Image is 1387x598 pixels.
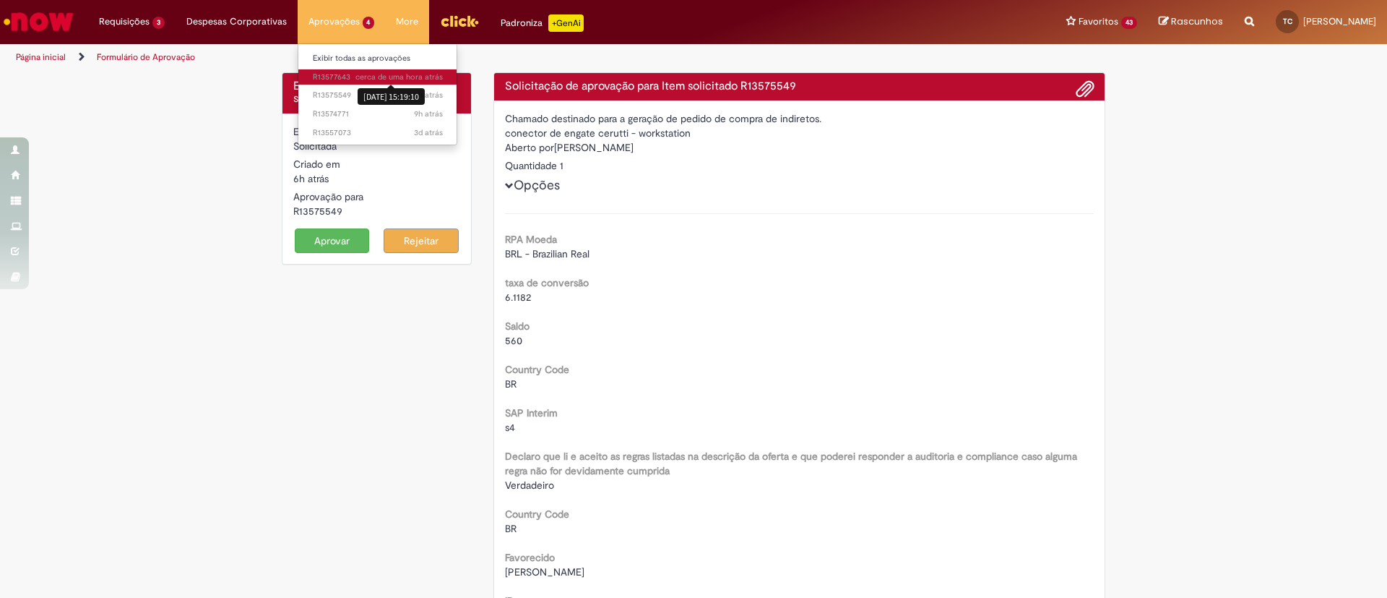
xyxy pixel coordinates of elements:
b: Favorecido [505,551,555,564]
img: click_logo_yellow_360x200.png [440,10,479,32]
label: Criado em [293,157,340,171]
button: Rejeitar [384,228,459,253]
time: 27/09/2025 10:09:37 [414,127,443,138]
a: Aberto R13574771 : [298,106,457,122]
b: Country Code [505,508,569,521]
label: Estado [293,124,324,139]
div: Chamado destinado para a geração de pedido de compra de indiretos. [505,111,1094,126]
label: Aberto por [505,140,554,155]
h4: Solicitação de aprovação para Item solicitado R13575549 [505,80,1094,93]
div: Padroniza [501,14,584,32]
time: 29/09/2025 10:04:39 [293,172,329,185]
span: [PERSON_NAME] [1303,15,1376,27]
span: TC [1283,17,1292,26]
span: Requisições [99,14,150,29]
span: Despesas Corporativas [186,14,287,29]
span: 4 [363,17,375,29]
span: BRL - Brazilian Real [505,247,589,260]
ul: Trilhas de página [11,44,914,71]
a: Aberto R13557073 : [298,125,457,141]
span: 9h atrás [414,108,443,119]
img: ServiceNow [1,7,76,36]
span: R13574771 [313,108,443,120]
b: Country Code [505,363,569,376]
span: 3d atrás [414,127,443,138]
span: R13577643 [313,72,443,83]
ul: Aprovações [298,43,458,145]
b: taxa de conversão [505,276,589,289]
span: Rascunhos [1171,14,1223,28]
a: Rascunhos [1159,15,1223,29]
span: Verdadeiro [505,479,554,492]
div: R13575549 [293,204,460,218]
a: Aberto R13577643 : [298,69,457,85]
a: Aberto R13575549 : [298,87,457,103]
h4: Este Item solicitado requer a sua aprovação [293,80,460,106]
span: Aprovações [308,14,360,29]
button: Aprovar [295,228,370,253]
p: +GenAi [548,14,584,32]
div: conector de engate cerutti - workstation [505,126,1094,140]
b: SAP Interim [505,406,558,419]
span: R13557073 [313,127,443,139]
a: Exibir todas as aprovações [298,51,457,67]
span: 43 [1121,17,1137,29]
span: More [396,14,418,29]
div: [PERSON_NAME] [505,140,1094,158]
label: Aprovação para [293,189,363,204]
time: 29/09/2025 07:36:33 [414,108,443,119]
div: 29/09/2025 10:04:39 [293,171,460,186]
span: 6h atrás [414,90,443,101]
span: R13575549 [313,90,443,101]
b: RPA Moeda [505,233,557,246]
a: Página inicial [16,51,66,63]
span: 560 [505,334,522,347]
span: 6.1182 [505,291,531,304]
span: 6h atrás [293,172,329,185]
div: Quantidade 1 [505,158,1094,173]
span: 3 [152,17,165,29]
time: 29/09/2025 10:04:39 [414,90,443,101]
b: Saldo [505,320,530,333]
span: cerca de uma hora atrás [355,72,443,82]
div: [DATE] 15:19:10 [358,88,425,105]
span: BR [505,377,517,390]
span: Favoritos [1079,14,1118,29]
div: Solicitada [293,139,460,153]
span: s4 [505,421,515,434]
b: Declaro que li e aceito as regras listadas na descrição da oferta e que poderei responder a audit... [505,450,1077,477]
span: [PERSON_NAME] [505,565,584,578]
a: Formulário de Aprovação [97,51,195,63]
span: BR [505,522,517,535]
